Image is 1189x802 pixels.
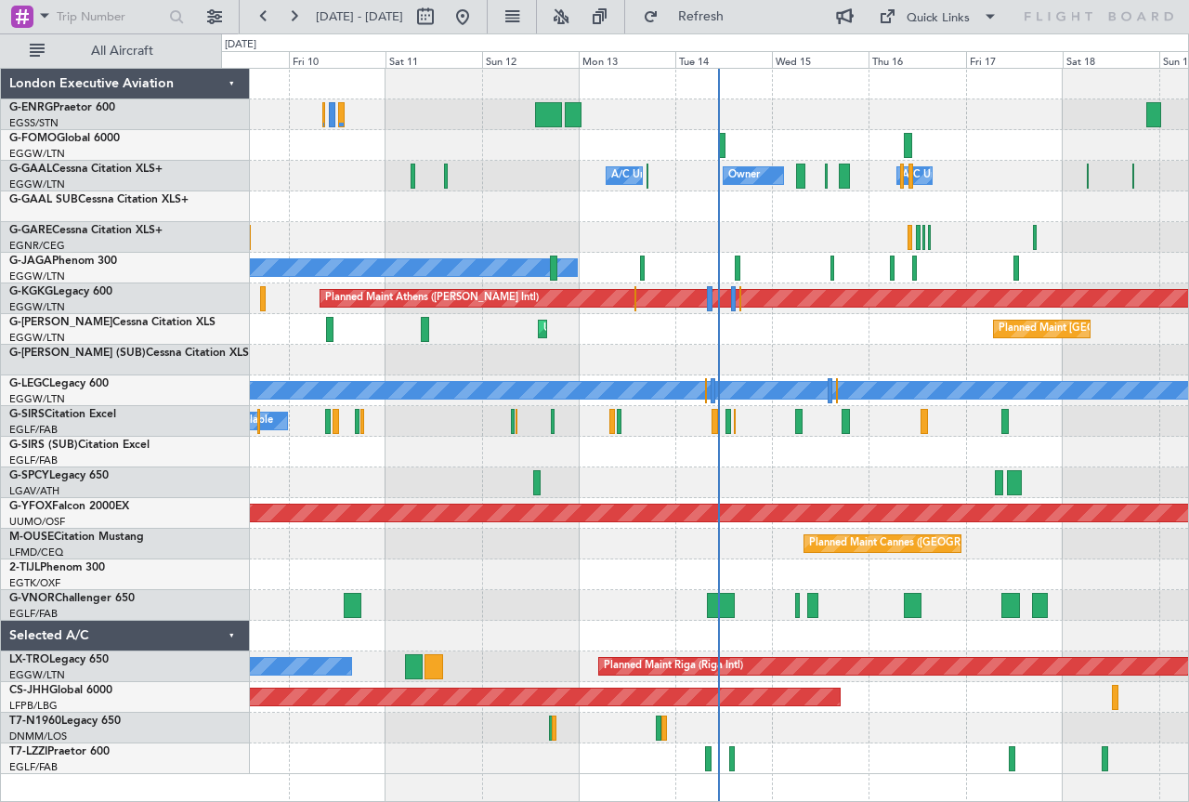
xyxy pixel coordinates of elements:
a: EGLF/FAB [9,423,58,437]
a: EGGW/LTN [9,177,65,191]
span: G-LEGC [9,378,49,389]
a: CS-JHHGlobal 6000 [9,685,112,696]
span: All Aircraft [48,45,196,58]
span: G-SPCY [9,470,49,481]
span: 2-TIJL [9,562,40,573]
a: G-LEGCLegacy 600 [9,378,109,389]
a: G-JAGAPhenom 300 [9,256,117,267]
a: G-FOMOGlobal 6000 [9,133,120,144]
a: EGNR/CEG [9,239,65,253]
a: LFMD/CEQ [9,546,63,559]
span: G-ENRG [9,102,53,113]
a: G-[PERSON_NAME] (SUB)Cessna Citation XLS [9,348,249,359]
a: EGLF/FAB [9,454,58,467]
a: EGGW/LTN [9,668,65,682]
div: Planned Maint Riga (Riga Intl) [604,652,743,680]
span: G-VNOR [9,593,55,604]
div: Sat 11 [385,51,482,68]
a: G-SIRS (SUB)Citation Excel [9,440,150,451]
a: EGSS/STN [9,116,59,130]
a: G-KGKGLegacy 600 [9,286,112,297]
a: DNMM/LOS [9,730,67,743]
button: Refresh [634,2,746,32]
a: LGAV/ATH [9,484,59,498]
span: CS-JHH [9,685,49,696]
span: [DATE] - [DATE] [316,8,403,25]
a: EGGW/LTN [9,392,65,406]
button: Quick Links [869,2,1007,32]
a: G-SPCYLegacy 650 [9,470,109,481]
a: EGLF/FAB [9,607,58,621]
span: G-KGKG [9,286,53,297]
a: G-SIRSCitation Excel [9,409,116,420]
div: Wed 15 [772,51,869,68]
a: G-[PERSON_NAME]Cessna Citation XLS [9,317,216,328]
span: G-[PERSON_NAME] [9,317,112,328]
div: Fri 10 [289,51,385,68]
span: G-FOMO [9,133,57,144]
span: G-GAAL SUB [9,194,78,205]
div: [DATE] [225,37,256,53]
a: EGGW/LTN [9,300,65,314]
a: EGGW/LTN [9,147,65,161]
input: Trip Number [57,3,163,31]
span: Refresh [662,10,740,23]
span: G-GARE [9,225,52,236]
button: All Aircraft [20,36,202,66]
div: Tue 14 [675,51,772,68]
span: T7-LZZI [9,746,47,757]
a: EGGW/LTN [9,270,65,283]
span: G-JAGA [9,256,52,267]
div: Mon 13 [579,51,675,68]
div: Fri 17 [966,51,1063,68]
span: LX-TRO [9,654,49,665]
span: G-SIRS (SUB) [9,440,78,451]
span: M-OUSE [9,532,54,543]
a: 2-TIJLPhenom 300 [9,562,105,573]
a: LX-TROLegacy 650 [9,654,109,665]
div: Sun 12 [482,51,579,68]
span: T7-N1960 [9,716,61,727]
a: T7-N1960Legacy 650 [9,716,121,727]
a: T7-LZZIPraetor 600 [9,746,110,757]
span: G-SIRS [9,409,45,420]
a: G-GAALCessna Citation XLS+ [9,164,163,175]
a: EGLF/FAB [9,760,58,774]
a: EGTK/OXF [9,576,60,590]
div: Thu 9 [191,51,288,68]
a: G-GARECessna Citation XLS+ [9,225,163,236]
div: Sat 18 [1063,51,1159,68]
div: Quick Links [907,9,970,28]
span: G-[PERSON_NAME] (SUB) [9,348,146,359]
span: G-GAAL [9,164,52,175]
div: Thu 16 [869,51,965,68]
span: G-YFOX [9,501,52,512]
a: LFPB/LBG [9,699,58,713]
div: A/C Unavailable [611,162,688,190]
div: Planned Maint Athens ([PERSON_NAME] Intl) [325,284,539,312]
a: G-ENRGPraetor 600 [9,102,115,113]
a: M-OUSECitation Mustang [9,532,144,543]
div: Owner [728,162,760,190]
a: G-VNORChallenger 650 [9,593,135,604]
a: UUMO/OSF [9,515,65,529]
div: Planned Maint Cannes ([GEOGRAPHIC_DATA]) [809,530,1029,558]
a: G-GAAL SUBCessna Citation XLS+ [9,194,189,205]
a: G-YFOXFalcon 2000EX [9,501,129,512]
div: Unplanned Maint [GEOGRAPHIC_DATA] ([GEOGRAPHIC_DATA]) [543,315,849,343]
a: EGGW/LTN [9,331,65,345]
